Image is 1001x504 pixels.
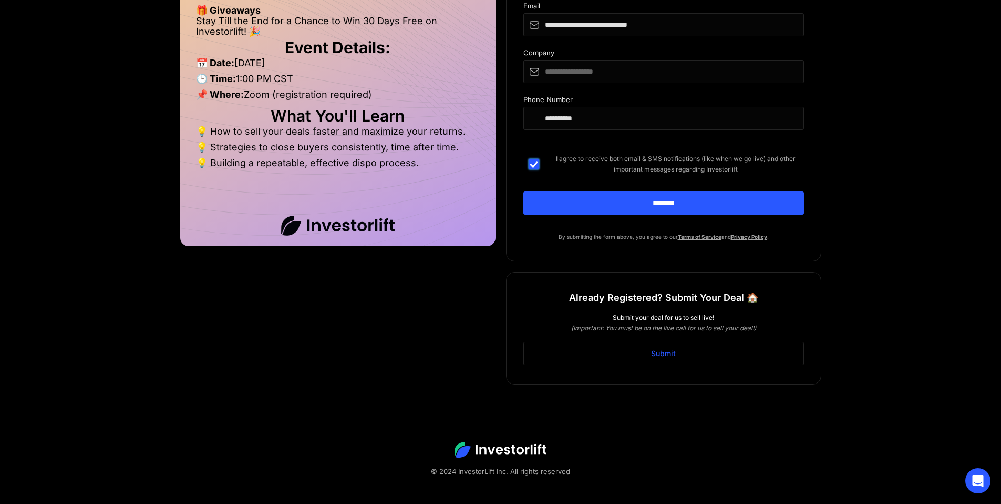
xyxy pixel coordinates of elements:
li: Zoom (registration required) [196,89,480,105]
strong: 📅 Date: [196,57,234,68]
h1: Already Registered? Submit Your Deal 🏠 [569,288,758,307]
li: 💡 Building a repeatable, effective dispo process. [196,158,480,168]
p: By submitting the form above, you agree to our and . [523,231,804,242]
li: Stay Till the End for a Chance to Win 30 Days Free on Investorlift! 🎉 [196,16,480,37]
strong: Event Details: [285,38,390,57]
strong: 🎁 Giveaways [196,5,261,16]
li: 💡 Strategies to close buyers consistently, time after time. [196,142,480,158]
a: Privacy Policy [731,234,767,240]
strong: 📌 Where: [196,89,244,100]
strong: 🕒 Time: [196,73,236,84]
h2: What You'll Learn [196,110,480,121]
a: Submit [523,342,804,365]
em: (Important: You must be on the live call for us to sell your deal!) [571,324,756,332]
div: © 2024 InvestorLift Inc. All rights reserved [42,466,959,477]
a: Terms of Service [678,234,721,240]
div: Submit your deal for us to sell live! [523,313,804,323]
div: Company [523,49,804,60]
span: I agree to receive both email & SMS notifications (like when we go live) and other important mess... [548,154,804,175]
li: 1:00 PM CST [196,74,480,89]
div: Email [523,2,804,13]
li: 💡 How to sell your deals faster and maximize your returns. [196,126,480,142]
li: [DATE] [196,58,480,74]
div: Open Intercom Messenger [965,468,990,493]
div: Phone Number [523,96,804,107]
